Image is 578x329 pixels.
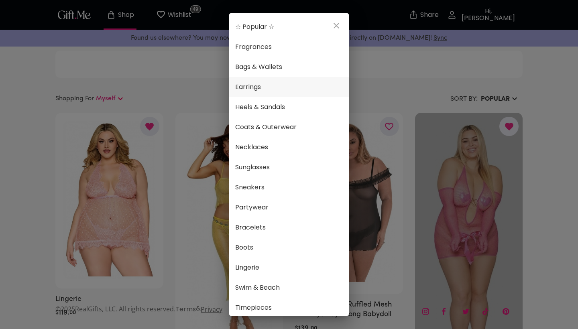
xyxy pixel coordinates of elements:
[235,102,343,112] span: Heels & Sandals
[235,62,343,72] span: Bags & Wallets
[235,182,343,193] span: Sneakers
[235,42,343,52] span: Fragrances
[235,202,343,213] span: Partywear
[235,22,343,32] span: ☆ Popular ☆
[327,16,346,35] button: close
[235,282,343,293] span: Swim & Beach
[235,82,343,92] span: Earrings
[235,222,343,233] span: Bracelets
[235,142,343,152] span: Necklaces
[235,242,343,253] span: Boots
[235,303,343,313] span: Timepieces
[235,162,343,173] span: Sunglasses
[235,262,343,273] span: Lingerie
[235,122,343,132] span: Coats & Outerwear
